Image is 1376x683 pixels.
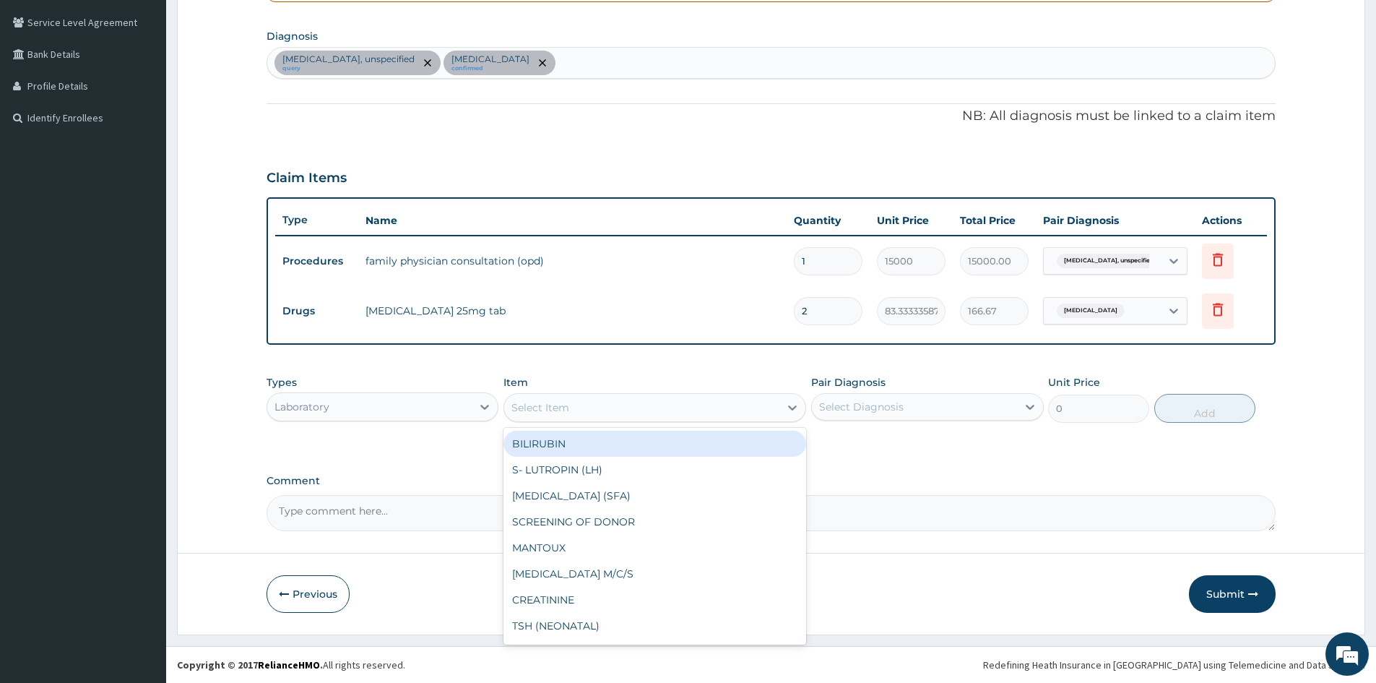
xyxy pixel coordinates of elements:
[358,246,787,275] td: family physician consultation (opd)
[1189,575,1276,613] button: Submit
[536,56,549,69] span: remove selection option
[274,400,329,414] div: Laboratory
[358,296,787,325] td: [MEDICAL_DATA] 25mg tab
[1057,254,1161,268] span: [MEDICAL_DATA], unspecifie...
[258,658,320,671] a: RelianceHMO
[282,65,415,72] small: query
[275,207,358,233] th: Type
[275,298,358,325] td: Drugs
[1036,206,1195,235] th: Pair Diagnosis
[1057,304,1125,318] span: [MEDICAL_DATA]
[358,206,787,235] th: Name
[811,375,886,390] label: Pair Diagnosis
[503,587,806,613] div: CREATININE
[237,7,272,42] div: Minimize live chat window
[282,53,415,65] p: [MEDICAL_DATA], unspecified
[451,65,529,72] small: confirmed
[27,72,59,108] img: d_794563401_company_1708531726252_794563401
[267,29,318,43] label: Diagnosis
[267,377,297,389] label: Types
[75,81,243,100] div: Chat with us now
[451,53,529,65] p: [MEDICAL_DATA]
[503,639,806,665] div: ESR
[267,575,350,613] button: Previous
[1048,375,1100,390] label: Unit Price
[787,206,870,235] th: Quantity
[177,658,323,671] strong: Copyright © 2017 .
[166,646,1376,683] footer: All rights reserved.
[267,171,347,186] h3: Claim Items
[7,395,275,445] textarea: Type your message and hit 'Enter'
[503,483,806,509] div: [MEDICAL_DATA] (SFA)
[819,400,904,414] div: Select Diagnosis
[503,561,806,587] div: [MEDICAL_DATA] M/C/S
[503,375,528,390] label: Item
[1154,394,1255,423] button: Add
[1195,206,1267,235] th: Actions
[503,457,806,483] div: S- LUTROPIN (LH)
[870,206,953,235] th: Unit Price
[983,658,1365,672] div: Redefining Heath Insurance in [GEOGRAPHIC_DATA] using Telemedicine and Data Science!
[267,107,1276,126] p: NB: All diagnosis must be linked to a claim item
[503,509,806,535] div: SCREENING OF DONOR
[503,613,806,639] div: TSH (NEONATAL)
[275,248,358,275] td: Procedures
[84,182,199,328] span: We're online!
[503,431,806,457] div: BILIRUBIN
[511,400,569,415] div: Select Item
[421,56,434,69] span: remove selection option
[953,206,1036,235] th: Total Price
[503,535,806,561] div: MANTOUX
[267,475,1276,487] label: Comment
